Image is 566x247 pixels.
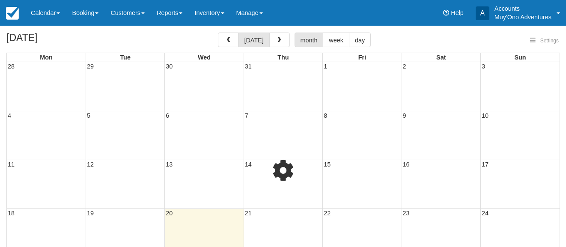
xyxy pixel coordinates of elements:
[443,10,449,16] i: Help
[323,33,349,47] button: week
[244,210,253,217] span: 21
[495,4,551,13] p: Accounts
[358,54,366,61] span: Fri
[402,161,411,168] span: 16
[323,210,331,217] span: 22
[40,54,53,61] span: Mon
[540,38,559,44] span: Settings
[120,54,131,61] span: Tue
[165,63,173,70] span: 30
[481,210,489,217] span: 24
[451,9,464,16] span: Help
[86,210,95,217] span: 19
[495,13,551,21] p: Muy'Ono Adventures
[86,161,95,168] span: 12
[402,112,407,119] span: 9
[244,63,253,70] span: 31
[165,210,173,217] span: 20
[481,161,489,168] span: 17
[525,35,564,47] button: Settings
[198,54,211,61] span: Wed
[7,210,15,217] span: 18
[86,112,91,119] span: 5
[244,161,253,168] span: 14
[165,112,170,119] span: 6
[436,54,446,61] span: Sat
[323,63,328,70] span: 1
[402,210,411,217] span: 23
[481,63,486,70] span: 3
[238,33,269,47] button: [DATE]
[165,161,173,168] span: 13
[7,112,12,119] span: 4
[277,54,289,61] span: Thu
[323,161,331,168] span: 15
[7,63,15,70] span: 28
[6,33,115,48] h2: [DATE]
[86,63,95,70] span: 29
[476,6,489,20] div: A
[295,33,324,47] button: month
[7,161,15,168] span: 11
[402,63,407,70] span: 2
[244,112,249,119] span: 7
[6,7,19,20] img: checkfront-main-nav-mini-logo.png
[349,33,371,47] button: day
[514,54,526,61] span: Sun
[481,112,489,119] span: 10
[323,112,328,119] span: 8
